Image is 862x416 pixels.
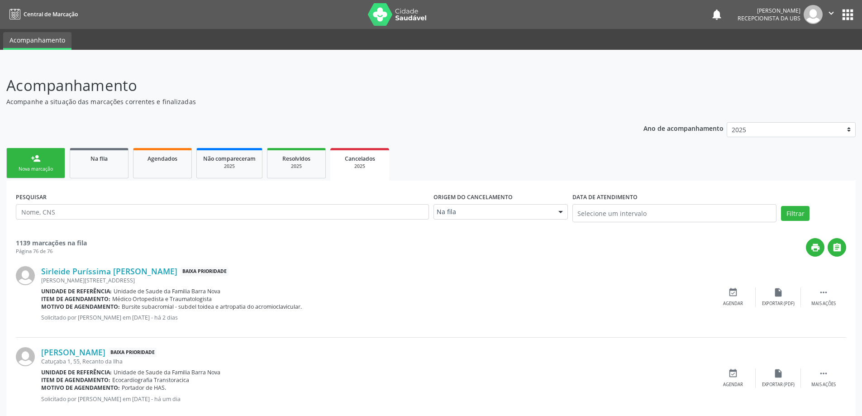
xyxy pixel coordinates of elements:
[16,248,87,255] div: Página 76 de 76
[723,382,743,388] div: Agendar
[203,163,256,170] div: 2025
[31,153,41,163] div: person_add
[90,155,108,163] span: Na fila
[781,206,810,221] button: Filtrar
[433,190,513,204] label: Origem do cancelamento
[109,348,157,357] span: Baixa Prioridade
[122,384,166,392] span: Portador de HAS.
[41,347,105,357] a: [PERSON_NAME]
[437,207,549,216] span: Na fila
[806,238,824,257] button: print
[24,10,78,18] span: Central de Marcação
[811,382,836,388] div: Mais ações
[762,301,795,307] div: Exportar (PDF)
[41,395,710,403] p: Solicitado por [PERSON_NAME] em [DATE] - há um dia
[337,163,383,170] div: 2025
[181,267,229,276] span: Baixa Prioridade
[832,243,842,253] i: 
[826,8,836,18] i: 
[738,7,800,14] div: [PERSON_NAME]
[41,376,110,384] b: Item de agendamento:
[274,163,319,170] div: 2025
[723,301,743,307] div: Agendar
[738,14,800,22] span: Recepcionista da UBS
[41,266,177,276] a: Sirleide Puríssima [PERSON_NAME]
[819,368,829,378] i: 
[112,376,189,384] span: Ecocardiografia Transtoracica
[710,8,723,21] button: notifications
[41,287,112,295] b: Unidade de referência:
[114,368,220,376] span: Unidade de Saude da Familia Barra Nova
[203,155,256,163] span: Não compareceram
[148,155,177,163] span: Agendados
[6,7,78,22] a: Central de Marcação
[828,238,846,257] button: 
[41,314,710,321] p: Solicitado por [PERSON_NAME] em [DATE] - há 2 dias
[114,287,220,295] span: Unidade de Saude da Familia Barra Nova
[819,287,829,297] i: 
[16,204,429,220] input: Nome, CNS
[823,5,840,24] button: 
[572,190,638,204] label: DATA DE ATENDIMENTO
[41,368,112,376] b: Unidade de referência:
[41,277,710,284] div: [PERSON_NAME][STREET_ADDRESS]
[16,190,47,204] label: PESQUISAR
[572,204,776,222] input: Selecione um intervalo
[41,303,120,311] b: Motivo de agendamento:
[6,97,601,106] p: Acompanhe a situação das marcações correntes e finalizadas
[16,266,35,285] img: img
[6,74,601,97] p: Acompanhamento
[41,384,120,392] b: Motivo de agendamento:
[762,382,795,388] div: Exportar (PDF)
[728,368,738,378] i: event_available
[804,5,823,24] img: img
[728,287,738,297] i: event_available
[16,239,87,247] strong: 1139 marcações na fila
[810,243,820,253] i: print
[41,358,710,365] div: Catuçaba 1, 55, Recanto da Ilha
[3,32,71,50] a: Acompanhamento
[811,301,836,307] div: Mais ações
[282,155,310,163] span: Resolvidos
[41,295,110,303] b: Item de agendamento:
[122,303,302,311] span: Bursite subacromial - subdel toidea e artropatia do acromioclavicular.
[773,287,783,297] i: insert_drive_file
[643,122,724,134] p: Ano de acompanhamento
[16,347,35,366] img: img
[840,7,856,23] button: apps
[112,295,212,303] span: Médico Ortopedista e Traumatologista
[13,166,58,172] div: Nova marcação
[345,155,375,163] span: Cancelados
[773,368,783,378] i: insert_drive_file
